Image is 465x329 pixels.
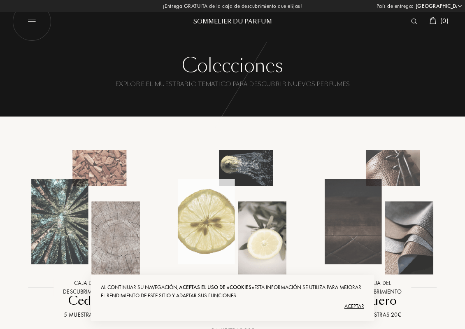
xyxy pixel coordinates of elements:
img: Cedros, bergamotas y limones [166,146,298,278]
img: Cedro [20,146,152,278]
img: burger_white.png [12,2,51,41]
div: Al continuar su navegación, Esta información se utiliza para mejorar el rendimiento de este sitio... [101,283,364,300]
img: Cuero [313,146,445,278]
div: Aceptar [101,300,364,313]
span: ( 0 ) [440,16,449,25]
div: 5 muestras 20€ [315,310,443,319]
div: Sommelier du Parfum [183,17,282,26]
span: País de entrega: [377,2,414,10]
img: cart_white.svg [430,17,436,24]
img: search_icn_white.svg [411,19,417,24]
div: 5 muestras 20€ [22,310,150,319]
span: aceptas el uso de «cookies» [179,284,254,291]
